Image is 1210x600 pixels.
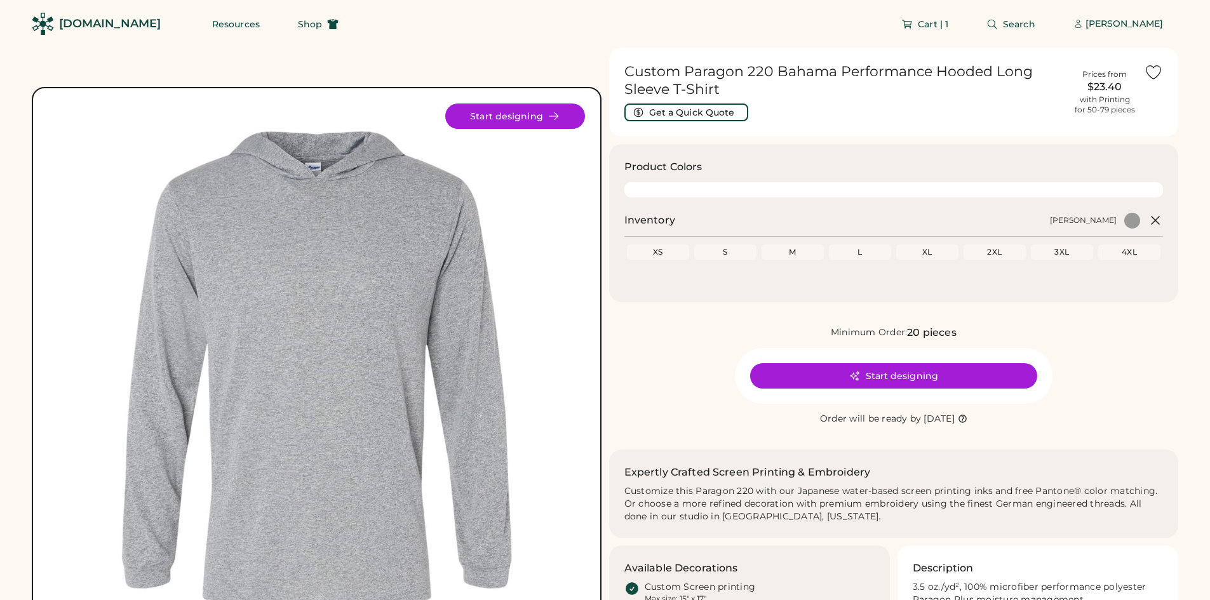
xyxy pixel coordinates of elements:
[32,13,54,35] img: Rendered Logo - Screens
[697,247,754,257] div: S
[831,326,908,339] div: Minimum Order:
[1033,247,1091,257] div: 3XL
[924,413,955,425] div: [DATE]
[1086,18,1163,30] div: [PERSON_NAME]
[1082,69,1127,79] div: Prices from
[197,11,275,37] button: Resources
[907,325,956,340] div: 20 pieces
[831,247,889,257] div: L
[624,103,748,121] button: Get a Quick Quote
[886,11,964,37] button: Cart | 1
[750,363,1037,389] button: Start designing
[1075,95,1135,115] div: with Printing for 50-79 pieces
[1073,79,1136,95] div: $23.40
[624,63,1066,98] h1: Custom Paragon 220 Bahama Performance Hooded Long Sleeve T-Shirt
[918,20,948,29] span: Cart | 1
[820,413,922,425] div: Order will be ready by
[624,561,738,576] h3: Available Decorations
[59,16,161,32] div: [DOMAIN_NAME]
[1050,215,1117,225] div: [PERSON_NAME]
[764,247,821,257] div: M
[445,103,585,129] button: Start designing
[624,485,1164,523] div: Customize this Paragon 220 with our Japanese water-based screen printing inks and free Pantone® c...
[624,159,702,175] h3: Product Colors
[624,465,871,480] h2: Expertly Crafted Screen Printing & Embroidery
[966,247,1023,257] div: 2XL
[1101,247,1158,257] div: 4XL
[624,213,675,228] h2: Inventory
[971,11,1051,37] button: Search
[629,247,687,257] div: XS
[645,581,756,594] div: Custom Screen printing
[283,11,354,37] button: Shop
[913,561,974,576] h3: Description
[899,247,956,257] div: XL
[298,20,322,29] span: Shop
[1003,20,1035,29] span: Search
